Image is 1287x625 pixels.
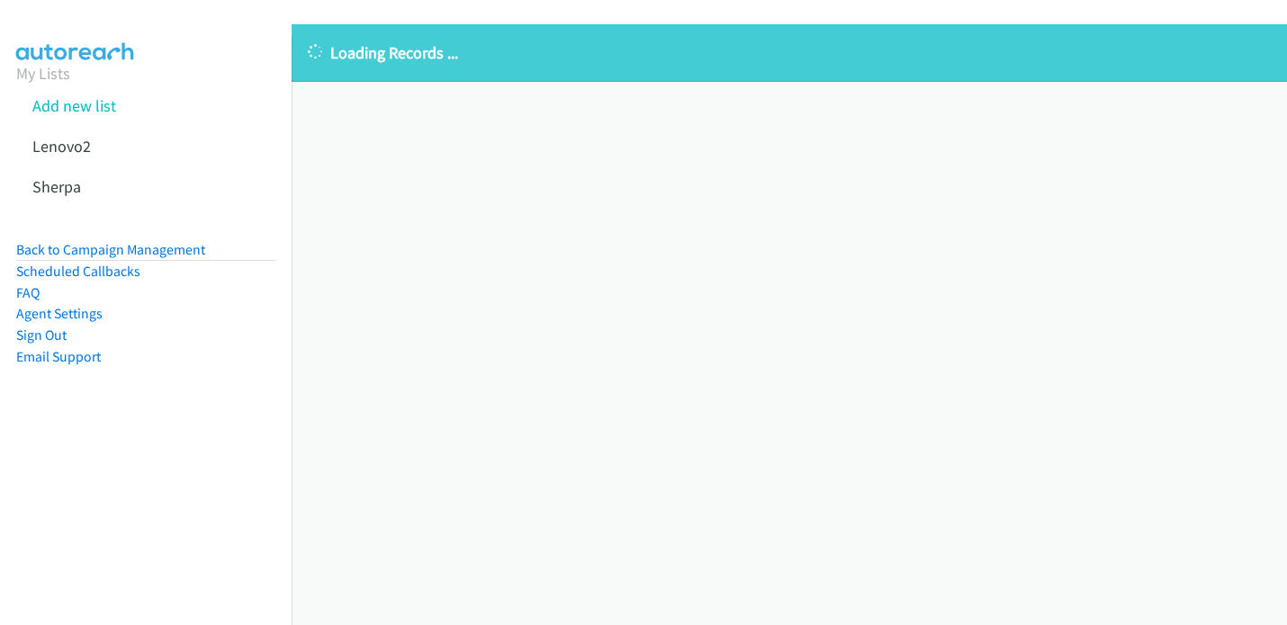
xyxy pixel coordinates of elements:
[32,176,81,197] a: Sherpa
[32,95,116,116] a: Add new list
[32,136,91,156] a: Lenovo2
[16,284,40,301] a: FAQ
[16,348,101,365] a: Email Support
[16,63,70,84] a: My Lists
[308,40,1271,65] p: Loading Records ...
[16,326,67,344] a: Sign Out
[16,305,103,322] a: Agent Settings
[16,263,140,280] a: Scheduled Callbacks
[16,241,205,258] a: Back to Campaign Management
